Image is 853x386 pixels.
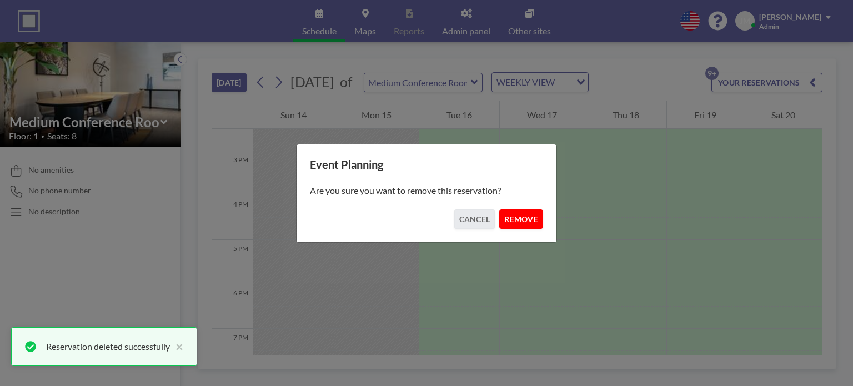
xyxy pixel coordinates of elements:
button: close [170,340,183,353]
button: REMOVE [499,209,543,229]
h3: Event Planning [310,158,543,172]
button: CANCEL [454,209,495,229]
div: Reservation deleted successfully [46,340,170,353]
p: Are you sure you want to remove this reservation? [310,185,543,196]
